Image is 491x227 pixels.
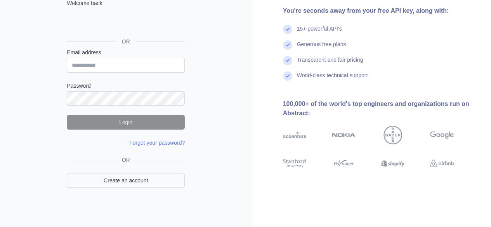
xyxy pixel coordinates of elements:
img: shopify [381,158,405,169]
div: 100,000+ of the world's top engineers and organizations run on Abstract: [283,99,479,118]
img: payoneer [332,158,356,169]
img: check mark [283,25,292,34]
img: airbnb [430,158,454,169]
img: check mark [283,71,292,81]
div: You're seconds away from your free API key, along with: [283,6,479,16]
span: OR [119,156,133,164]
div: World-class technical support [297,71,368,87]
iframe: Nút Đăng nhập bằng Google [63,16,187,33]
img: check mark [283,56,292,65]
div: Generous free plans [297,40,346,56]
button: Login [67,115,185,130]
img: check mark [283,40,292,50]
label: Email address [67,49,185,56]
span: OR [116,38,136,45]
a: Create an account [67,173,185,188]
div: Transparent and fair pricing [297,56,363,71]
img: accenture [283,126,307,144]
img: stanford university [283,158,307,169]
img: google [430,126,454,144]
div: 15+ powerful API's [297,25,342,40]
img: nokia [332,126,356,144]
label: Password [67,82,185,90]
img: bayer [383,126,402,144]
a: Forgot your password? [129,140,185,146]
